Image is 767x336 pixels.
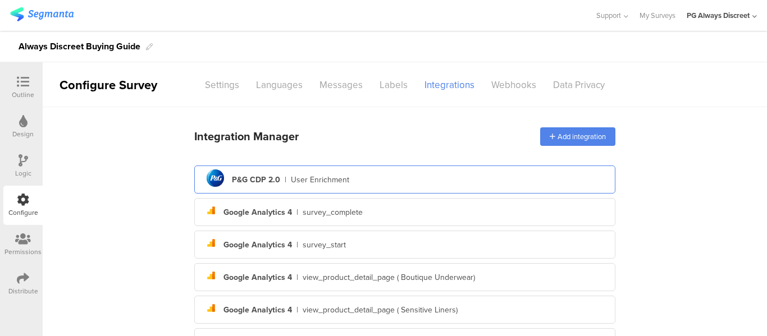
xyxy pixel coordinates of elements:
[223,206,292,218] div: Google Analytics 4
[371,75,416,95] div: Labels
[296,271,298,283] div: |
[545,75,613,95] div: Data Privacy
[194,128,299,145] div: Integration Manager
[303,271,475,283] div: view_product_detail_page ( Boutique Underwear)
[285,174,286,186] div: |
[223,304,292,316] div: Google Analytics 4
[232,174,280,186] div: P&G CDP 2.0
[296,206,298,218] div: |
[8,286,38,296] div: Distribute
[12,90,34,100] div: Outline
[303,239,346,251] div: survey_start
[303,304,458,316] div: view_product_detail_page ( Sensitive Liners)
[311,75,371,95] div: Messages
[223,271,292,283] div: Google Analytics 4
[296,239,298,251] div: |
[596,10,621,21] span: Support
[43,76,172,94] div: Configure Survey
[291,174,349,186] div: User Enrichment
[10,7,74,21] img: segmanta logo
[303,206,363,218] div: survey_complete
[19,38,140,56] div: Always Discreet Buying Guide
[12,129,34,139] div: Design
[15,168,31,178] div: Logic
[416,75,483,95] div: Integrations
[4,247,42,257] div: Permissions
[296,304,298,316] div: |
[540,127,615,146] div: Add integration
[248,75,311,95] div: Languages
[483,75,545,95] div: Webhooks
[197,75,248,95] div: Settings
[8,208,38,218] div: Configure
[687,10,750,21] div: PG Always Discreet
[223,239,292,251] div: Google Analytics 4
